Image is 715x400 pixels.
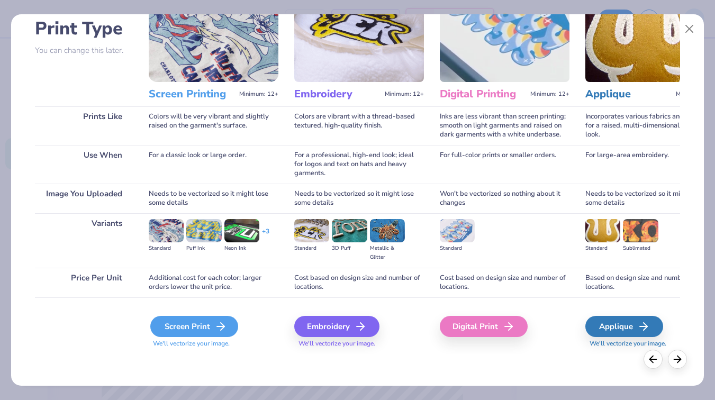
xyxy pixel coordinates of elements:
div: Use When [35,145,133,184]
img: Neon Ink [224,219,259,242]
h3: Screen Printing [149,87,235,101]
div: Needs to be vectorized so it might lose some details [294,184,424,213]
h3: Digital Printing [440,87,526,101]
div: Cost based on design size and number of locations. [294,268,424,297]
div: 3D Puff [332,244,367,253]
span: We'll vectorize your image. [294,339,424,348]
div: Standard [149,244,184,253]
img: Standard [585,219,620,242]
div: Prints Like [35,106,133,145]
div: Applique [585,316,663,337]
div: Neon Ink [224,244,259,253]
span: Minimum: 12+ [239,90,278,98]
div: Screen Print [150,316,238,337]
span: Minimum: 12+ [385,90,424,98]
div: Based on design size and number of locations. [585,268,715,297]
p: You can change this later. [35,46,133,55]
div: Standard [585,244,620,253]
div: Price Per Unit [35,268,133,297]
div: Metallic & Glitter [370,244,405,262]
div: Standard [440,244,475,253]
img: 3D Puff [332,219,367,242]
div: Additional cost for each color; larger orders lower the unit price. [149,268,278,297]
img: Standard [440,219,475,242]
div: For a professional, high-end look; ideal for logos and text on hats and heavy garments. [294,145,424,184]
div: For a classic look or large order. [149,145,278,184]
div: Digital Print [440,316,528,337]
img: Standard [294,219,329,242]
div: Colors will be very vibrant and slightly raised on the garment's surface. [149,106,278,145]
div: Variants [35,213,133,268]
div: Cost based on design size and number of locations. [440,268,569,297]
h3: Applique [585,87,672,101]
div: Standard [294,244,329,253]
span: Minimum: 12+ [530,90,569,98]
img: Metallic & Glitter [370,219,405,242]
div: Image You Uploaded [35,184,133,213]
div: Puff Ink [186,244,221,253]
img: Sublimated [623,219,658,242]
div: Inks are less vibrant than screen printing; smooth on light garments and raised on dark garments ... [440,106,569,145]
span: We'll vectorize your image. [149,339,278,348]
div: For full-color prints or smaller orders. [440,145,569,184]
div: Needs to be vectorized so it might lose some details [585,184,715,213]
div: Won't be vectorized so nothing about it changes [440,184,569,213]
div: Sublimated [623,244,658,253]
img: Puff Ink [186,219,221,242]
div: Colors are vibrant with a thread-based textured, high-quality finish. [294,106,424,145]
img: Standard [149,219,184,242]
div: + 3 [262,227,269,245]
div: Needs to be vectorized so it might lose some details [149,184,278,213]
span: Minimum: 12+ [676,90,715,98]
h3: Embroidery [294,87,381,101]
div: Embroidery [294,316,379,337]
div: Incorporates various fabrics and threads for a raised, multi-dimensional, textured look. [585,106,715,145]
span: We'll vectorize your image. [585,339,715,348]
div: For large-area embroidery. [585,145,715,184]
